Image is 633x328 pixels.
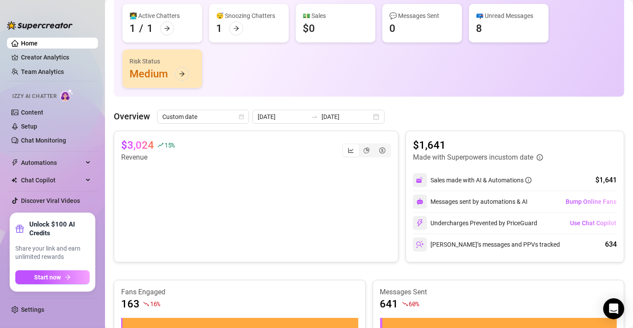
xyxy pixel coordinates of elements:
span: info-circle [525,177,532,183]
div: 1 [147,21,153,35]
span: gift [15,224,24,233]
div: 8 [476,21,482,35]
input: Start date [258,112,308,122]
span: thunderbolt [11,159,18,166]
strong: Unlock $100 AI Credits [29,220,90,237]
div: Sales made with AI & Automations [430,175,532,185]
span: Custom date [162,110,244,123]
span: Share your link and earn unlimited rewards [15,244,90,262]
div: 634 [605,239,617,250]
input: End date [322,112,371,122]
div: Risk Status [129,56,195,66]
a: Discover Viral Videos [21,197,80,204]
span: rise [157,142,164,148]
span: line-chart [348,147,354,154]
article: Messages Sent [380,287,617,297]
div: 1 [216,21,222,35]
span: pie-chart [364,147,370,154]
span: Automations [21,156,83,170]
span: Bump Online Fans [566,198,616,205]
img: logo-BBDzfeDw.svg [7,21,73,30]
button: Start nowarrow-right [15,270,90,284]
div: 💬 Messages Sent [389,11,455,21]
span: swap-right [311,113,318,120]
span: fall [402,301,408,307]
div: 😴 Snoozing Chatters [216,11,282,21]
div: Open Intercom Messenger [603,298,624,319]
div: 👩‍💻 Active Chatters [129,11,195,21]
a: Chat Monitoring [21,137,66,144]
a: Team Analytics [21,68,64,75]
article: Made with Superpowers in custom date [413,152,533,163]
span: Chat Copilot [21,173,83,187]
img: AI Chatter [60,89,73,101]
img: svg%3e [416,219,424,227]
span: 60 % [409,300,419,308]
article: $3,024 [121,138,154,152]
a: Setup [21,123,37,130]
button: Bump Online Fans [565,195,617,209]
span: calendar [239,114,244,119]
img: svg%3e [416,198,423,205]
span: arrow-right [164,25,170,31]
button: Use Chat Copilot [570,216,617,230]
div: Messages sent by automations & AI [413,195,528,209]
img: svg%3e [416,241,424,248]
span: 15 % [164,141,175,149]
span: 16 % [150,300,160,308]
span: arrow-right [233,25,239,31]
div: segmented control [342,143,391,157]
article: 163 [121,297,140,311]
a: Content [21,109,43,116]
span: arrow-right [65,274,71,280]
div: Undercharges Prevented by PriceGuard [413,216,537,230]
img: svg%3e [416,176,424,184]
span: to [311,113,318,120]
div: $0 [303,21,315,35]
span: info-circle [537,154,543,161]
span: Izzy AI Chatter [12,92,56,101]
div: 1 [129,21,136,35]
div: 📪 Unread Messages [476,11,542,21]
div: 💵 Sales [303,11,368,21]
a: Home [21,40,38,47]
article: Revenue [121,152,175,163]
span: fall [143,301,149,307]
span: arrow-right [179,71,185,77]
span: Use Chat Copilot [570,220,616,227]
span: dollar-circle [379,147,385,154]
article: Fans Engaged [121,287,358,297]
a: Settings [21,306,44,313]
article: $1,641 [413,138,543,152]
div: [PERSON_NAME]’s messages and PPVs tracked [413,237,560,251]
img: Chat Copilot [11,177,17,183]
div: $1,641 [595,175,617,185]
div: 0 [389,21,395,35]
article: 641 [380,297,399,311]
a: Creator Analytics [21,50,91,64]
article: Overview [114,110,150,123]
span: Start now [35,274,61,281]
